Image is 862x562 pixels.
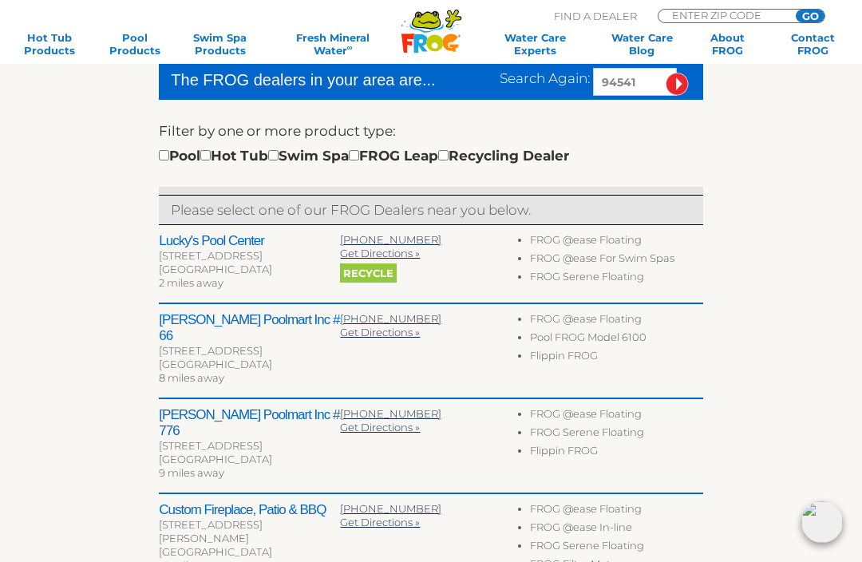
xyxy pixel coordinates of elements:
[159,518,340,545] div: [STREET_ADDRESS][PERSON_NAME]
[530,233,703,251] li: FROG @ease Floating
[159,249,340,263] div: [STREET_ADDRESS]
[159,263,340,276] div: [GEOGRAPHIC_DATA]
[340,247,420,259] a: Get Directions »
[159,233,340,249] h2: Lucky's Pool Center
[340,263,397,283] span: Recycle
[16,31,82,57] a: Hot TubProducts
[159,439,340,453] div: [STREET_ADDRESS]
[340,502,441,515] a: [PHONE_NUMBER]
[530,502,703,520] li: FROG @ease Floating
[530,539,703,557] li: FROG Serene Floating
[347,43,353,52] sup: ∞
[530,349,703,367] li: Flippin FROG
[530,520,703,539] li: FROG @ease In-line
[554,9,637,23] p: Find A Dealer
[801,501,843,543] img: openIcon
[340,312,441,325] a: [PHONE_NUMBER]
[340,421,420,433] a: Get Directions »
[530,270,703,288] li: FROG Serene Floating
[694,31,761,57] a: AboutFROG
[159,358,340,371] div: [GEOGRAPHIC_DATA]
[666,73,689,96] input: Submit
[530,425,703,444] li: FROG Serene Floating
[159,344,340,358] div: [STREET_ADDRESS]
[187,31,253,57] a: Swim SpaProducts
[530,251,703,270] li: FROG @ease For Swim Spas
[159,276,223,289] span: 2 miles away
[340,326,420,338] a: Get Directions »
[159,371,224,384] span: 8 miles away
[159,312,340,344] h2: [PERSON_NAME] Poolmart Inc # 66
[500,70,590,86] span: Search Again:
[480,31,590,57] a: Water CareExperts
[340,233,441,246] a: [PHONE_NUMBER]
[530,407,703,425] li: FROG @ease Floating
[159,502,340,518] h2: Custom Fireplace, Patio & BBQ
[272,31,393,57] a: Fresh MineralWater∞
[171,68,437,92] div: The FROG dealers in your area are...
[340,407,441,420] a: [PHONE_NUMBER]
[159,466,224,479] span: 9 miles away
[530,444,703,462] li: Flippin FROG
[159,545,340,559] div: [GEOGRAPHIC_DATA]
[101,31,168,57] a: PoolProducts
[530,330,703,349] li: Pool FROG Model 6100
[171,200,690,220] p: Please select one of our FROG Dealers near you below.
[159,121,396,141] label: Filter by one or more product type:
[159,407,340,439] h2: [PERSON_NAME] Poolmart Inc # 776
[340,516,420,528] a: Get Directions »
[796,10,824,22] input: GO
[159,145,569,166] div: Pool Hot Tub Swim Spa FROG Leap Recycling Dealer
[159,453,340,466] div: [GEOGRAPHIC_DATA]
[609,31,675,57] a: Water CareBlog
[780,31,846,57] a: ContactFROG
[530,312,703,330] li: FROG @ease Floating
[670,10,778,21] input: Zip Code Form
